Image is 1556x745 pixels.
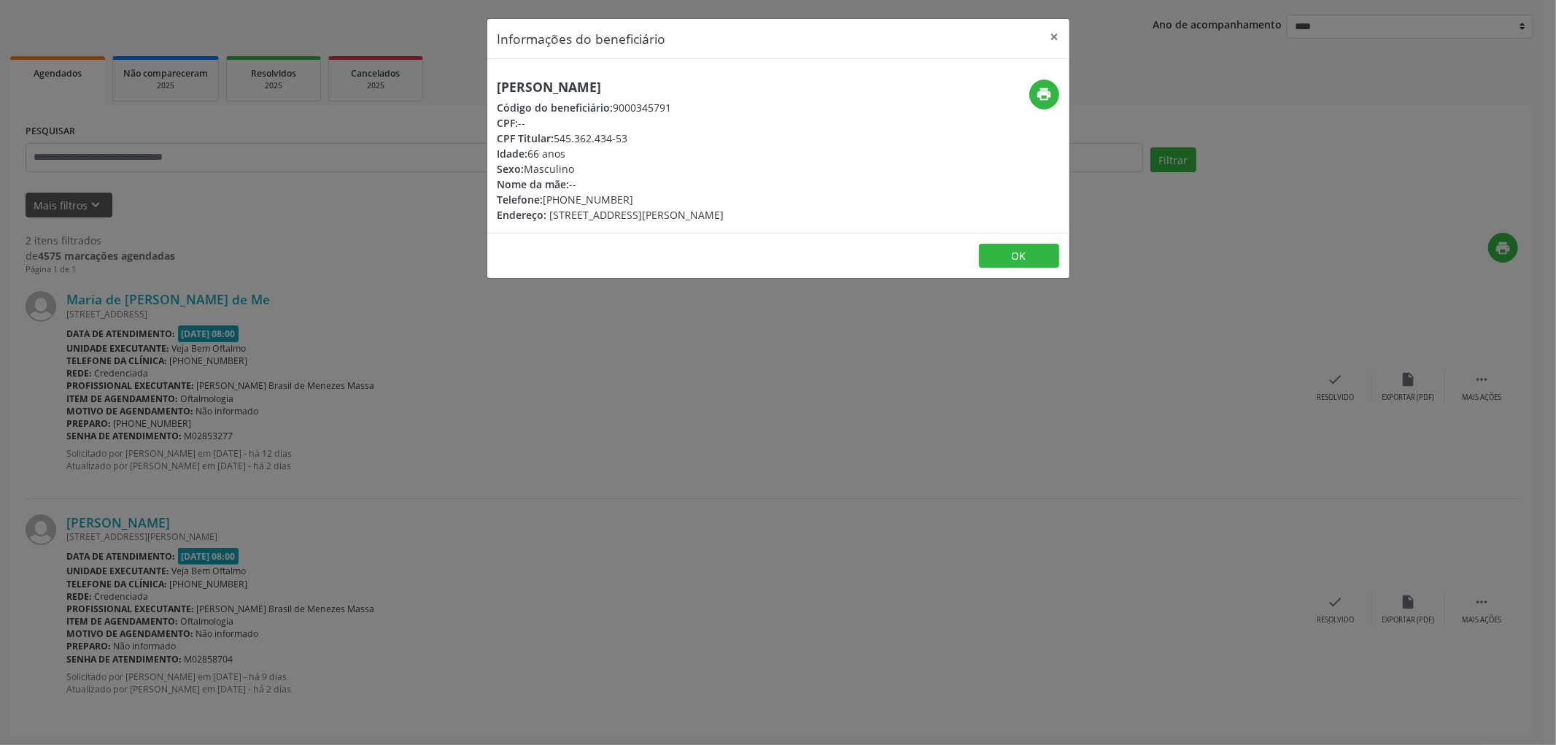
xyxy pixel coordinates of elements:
[498,116,519,130] span: CPF:
[979,244,1059,269] button: OK
[498,162,525,176] span: Sexo:
[1040,19,1069,55] button: Close
[498,147,528,161] span: Idade:
[498,161,724,177] div: Masculino
[1029,80,1059,109] button: print
[498,80,724,95] h5: [PERSON_NAME]
[498,192,724,207] div: [PHONE_NUMBER]
[498,100,724,115] div: 9000345791
[498,101,614,115] span: Código do beneficiário:
[498,208,547,222] span: Endereço:
[550,208,724,222] span: [STREET_ADDRESS][PERSON_NAME]
[498,177,724,192] div: --
[498,193,543,206] span: Telefone:
[498,177,570,191] span: Nome da mãe:
[498,29,666,48] h5: Informações do beneficiário
[498,131,724,146] div: 545.362.434-53
[498,131,554,145] span: CPF Titular:
[1036,86,1052,102] i: print
[498,146,724,161] div: 66 anos
[498,115,724,131] div: --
